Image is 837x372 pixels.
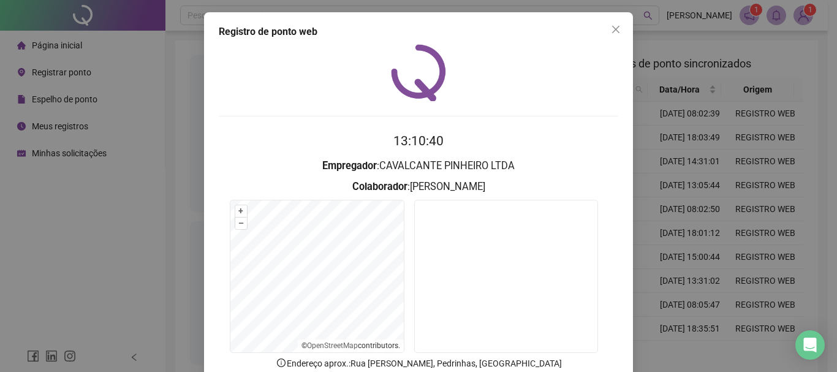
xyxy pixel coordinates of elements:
[219,158,618,174] h3: : CAVALCANTE PINHEIRO LTDA
[235,205,247,217] button: +
[235,218,247,229] button: –
[307,341,358,350] a: OpenStreetMap
[795,330,825,360] div: Open Intercom Messenger
[301,341,400,350] li: © contributors.
[219,357,618,370] p: Endereço aprox. : Rua [PERSON_NAME], Pedrinhas, [GEOGRAPHIC_DATA]
[611,25,621,34] span: close
[391,44,446,101] img: QRPoint
[276,357,287,368] span: info-circle
[219,179,618,195] h3: : [PERSON_NAME]
[219,25,618,39] div: Registro de ponto web
[322,160,377,172] strong: Empregador
[606,20,626,39] button: Close
[352,181,407,192] strong: Colaborador
[393,134,444,148] time: 13:10:40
